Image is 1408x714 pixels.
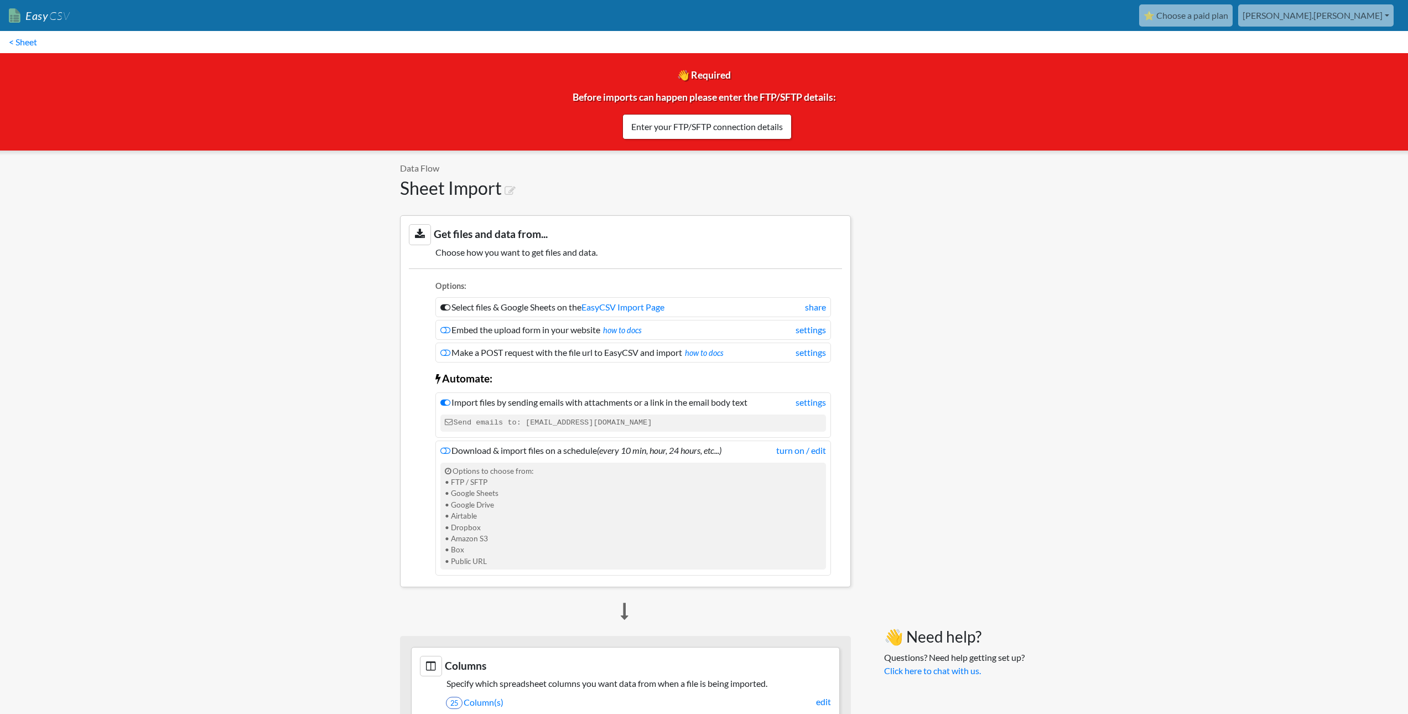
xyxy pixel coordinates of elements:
li: Import files by sending emails with attachments or a link in the email body text [435,392,831,437]
a: how to docs [603,325,642,335]
a: [PERSON_NAME].[PERSON_NAME] [1238,4,1394,27]
li: Options: [435,280,831,295]
p: Questions? Need help getting set up? [884,651,1025,677]
h5: Choose how you want to get files and data. [409,247,842,257]
span: 👋 Required Before imports can happen please enter the FTP/SFTP details: [573,69,836,129]
li: Embed the upload form in your website [435,320,831,340]
a: Enter your FTP/SFTP connection details [622,114,792,139]
a: how to docs [685,348,724,358]
a: EasyCSV Import Page [581,302,664,312]
a: ⭐ Choose a paid plan [1139,4,1233,27]
a: EasyCSV [9,4,70,27]
p: Data Flow [400,162,851,175]
li: Automate: [435,365,831,390]
h3: Get files and data from... [409,224,842,245]
li: Make a POST request with the file url to EasyCSV and import [435,343,831,363]
div: Options to choose from: • FTP / SFTP • Google Sheets • Google Drive • Airtable • Dropbox • Amazon... [440,463,826,570]
a: edit [816,695,831,708]
h3: Columns [420,656,831,676]
span: 25 [446,697,463,709]
span: CSV [48,9,70,23]
h1: Sheet Import [400,178,851,199]
a: 25Column(s) [446,693,831,712]
a: share [805,301,826,314]
a: Click here to chat with us. [884,665,981,676]
code: Send emails to: [EMAIL_ADDRESS][DOMAIN_NAME] [440,415,826,431]
a: turn on / edit [776,444,826,457]
h3: 👋 Need help? [884,628,1025,646]
li: Download & import files on a schedule [435,441,831,576]
li: Select files & Google Sheets on the [435,297,831,317]
i: (every 10 min, hour, 24 hours, etc...) [597,445,721,456]
a: settings [796,346,826,359]
a: settings [796,396,826,409]
a: settings [796,323,826,337]
h5: Specify which spreadsheet columns you want data from when a file is being imported. [420,678,831,689]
